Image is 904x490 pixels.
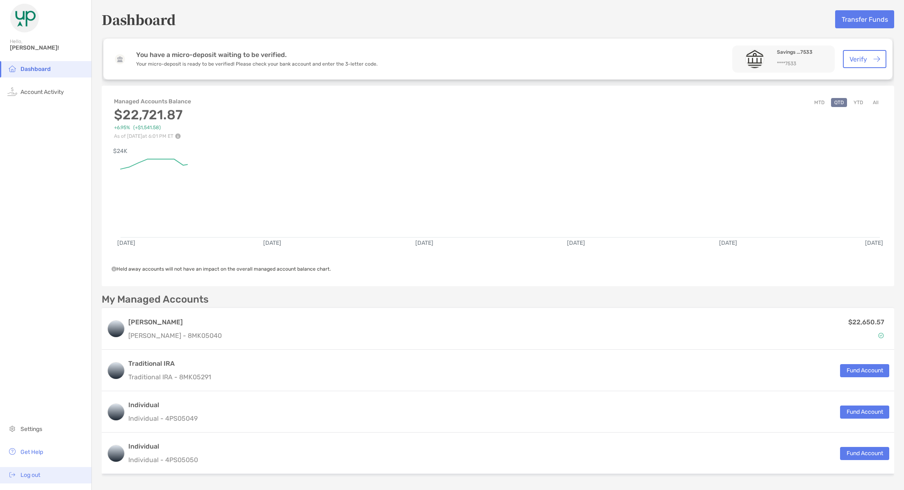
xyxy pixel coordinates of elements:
p: Individual - 4PS05049 [128,413,198,424]
button: Fund Account [840,406,889,419]
h4: Managed Accounts Balance [114,98,192,105]
img: logo account [108,321,124,337]
img: Account Status icon [878,333,884,338]
button: QTD [831,98,847,107]
img: logo account [108,445,124,462]
img: household icon [7,64,17,73]
img: logo account [108,362,124,379]
p: Traditional IRA - 8MK05291 [128,372,211,382]
text: [DATE] [263,239,281,246]
text: [DATE] [719,239,737,246]
h4: Savings ...7533 [777,48,828,56]
img: settings icon [7,424,17,433]
p: Individual - 4PS05050 [128,455,198,465]
p: Your micro-deposit is ready to be verified! Please check your bank account and enter the 3-letter... [136,61,378,68]
h3: Individual [128,400,198,410]
img: activity icon [7,87,17,96]
p: [PERSON_NAME] - 8MK05040 [128,330,222,341]
span: Settings [20,426,42,433]
img: logout icon [7,469,17,479]
text: $24K [113,148,128,155]
span: Log out [20,472,40,479]
button: MTD [811,98,828,107]
button: YTD [850,98,866,107]
button: Transfer Funds [835,10,894,28]
span: +6.95% [114,125,130,131]
span: Dashboard [20,66,51,73]
img: button icon [873,56,880,62]
text: [DATE] [415,239,433,246]
img: logo account [108,404,124,420]
p: As of [DATE] at 6:01 PM ET [114,133,192,139]
span: Get Help [20,449,43,456]
img: Zoe Logo [10,3,39,33]
span: Held away accounts will not have an impact on the overall managed account balance chart. [112,266,331,272]
img: get-help icon [7,447,17,456]
span: [PERSON_NAME]! [10,44,87,51]
button: All [870,98,882,107]
img: Default icon bank [115,54,125,64]
button: Fund Account [840,447,889,460]
span: Account Activity [20,89,64,96]
h3: Individual [128,442,198,451]
p: My Managed Accounts [102,294,209,305]
span: ( +$1,541.58 ) [133,125,161,131]
h4: You have a micro-deposit waiting to be verified. [136,51,378,59]
h3: Traditional IRA [128,359,211,369]
h3: $22,721.87 [114,107,192,123]
img: Savings ...7533 [746,50,764,68]
text: [DATE] [567,239,585,246]
button: Verify [843,50,886,68]
h5: Dashboard [102,10,176,29]
text: [DATE] [865,239,883,246]
button: Fund Account [840,364,889,377]
p: $22,650.57 [848,317,884,327]
text: [DATE] [117,239,135,246]
img: Performance Info [175,133,181,139]
h3: [PERSON_NAME] [128,317,222,327]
